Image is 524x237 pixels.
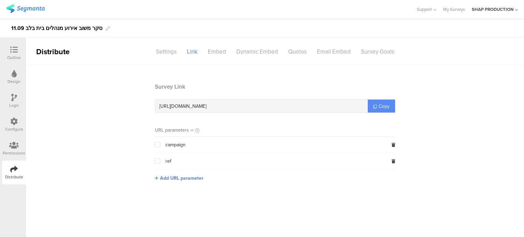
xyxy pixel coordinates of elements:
[203,46,231,58] div: Embed
[6,4,45,13] img: segmanta logo
[11,23,102,34] div: 11.09 סקר משוב אירוע מנהלים בית בלב
[160,175,203,182] span: Add URL parameter
[26,46,104,57] div: Distribute
[191,128,193,133] i: Sort
[7,55,21,61] div: Outline
[165,142,186,148] span: campaign
[155,127,189,134] div: URL parameters
[5,174,23,180] div: Distribute
[155,175,203,182] button: Add URL parameter
[5,126,23,132] div: Configure
[3,150,25,156] div: Permissions
[231,46,283,58] div: Dynamic Embed
[165,159,171,164] span: ref
[417,6,432,13] span: Support
[379,103,390,110] span: Copy
[155,83,395,91] header: Survey Link
[8,78,20,85] div: Design
[182,46,203,58] div: Link
[312,46,356,58] div: Email Embed
[283,46,312,58] div: Quotas
[159,103,206,110] span: [URL][DOMAIN_NAME]
[9,102,19,108] div: Logic
[472,6,513,13] div: SHAP PRODUCTION
[356,46,399,58] div: Survey Goals
[151,46,182,58] div: Settings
